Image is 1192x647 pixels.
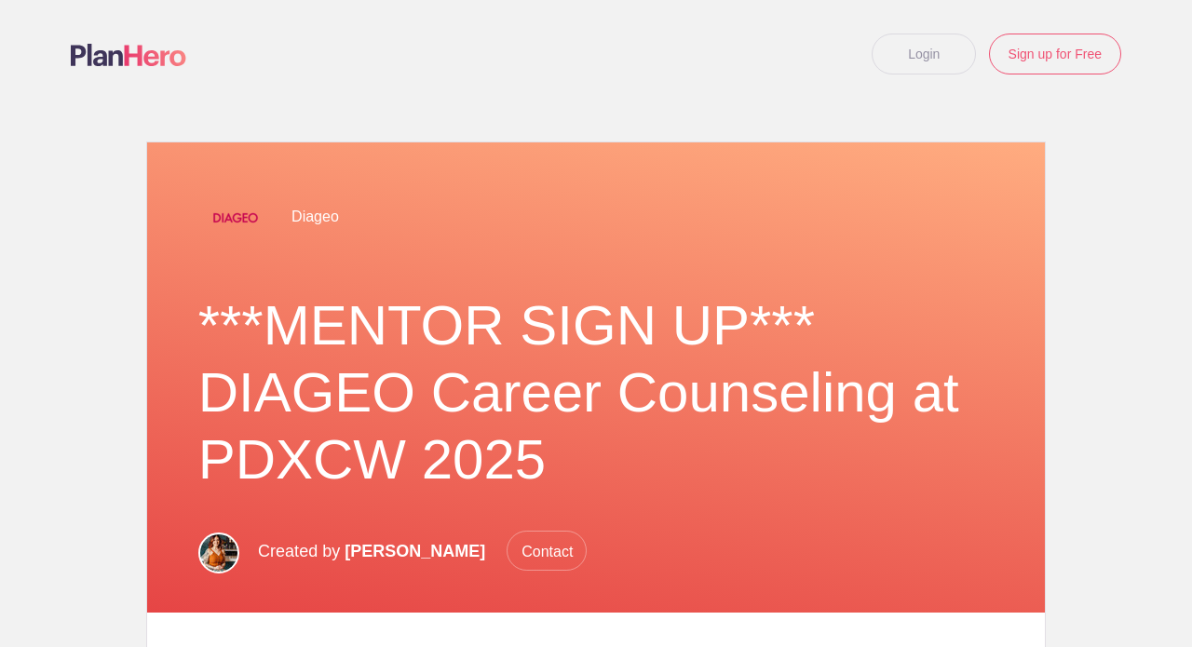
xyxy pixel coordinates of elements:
[71,44,186,66] img: Logo main planhero
[198,292,995,493] h1: ***MENTOR SIGN UP*** DIAGEO Career Counseling at PDXCW 2025
[198,181,273,255] img: Untitled design
[198,180,995,255] div: Diageo
[507,531,587,571] span: Contact
[198,532,239,573] img: Headshot 2023.1
[989,34,1121,74] a: Sign up for Free
[872,34,976,74] a: Login
[258,531,587,572] p: Created by
[345,542,485,560] span: [PERSON_NAME]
